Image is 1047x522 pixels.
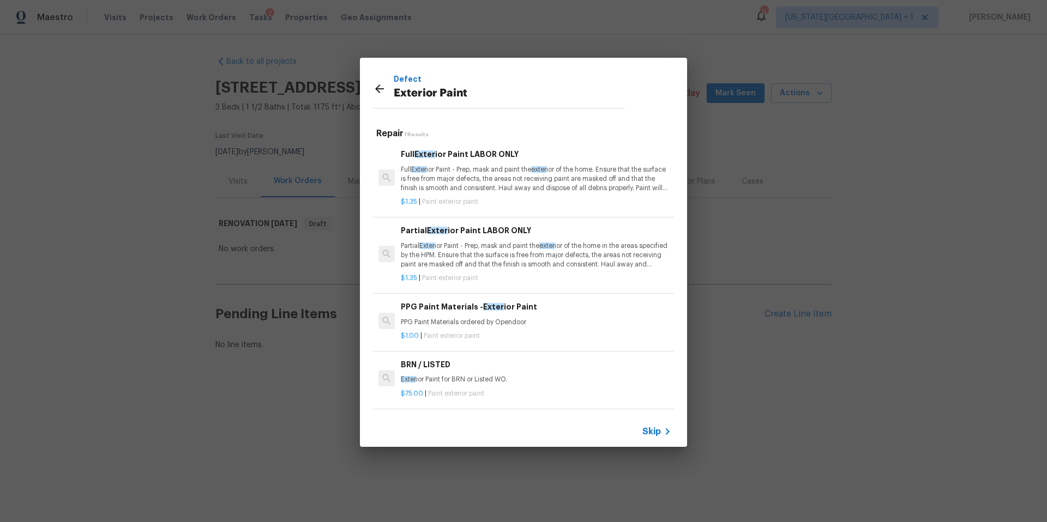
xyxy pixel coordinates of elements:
p: Defect [394,73,625,85]
span: Exter [419,242,435,249]
span: exter [539,242,555,249]
span: $1.35 [401,275,417,281]
p: | [401,331,671,341]
span: Paint exterior paint [428,390,484,397]
p: | [401,274,671,283]
h6: BRN / LISTED [401,359,671,371]
span: $1.35 [401,198,417,205]
span: exter [531,166,546,173]
p: PPG Paint Materials ordered by Opendoor [401,318,671,327]
p: | [401,389,671,398]
h6: PPG Paint Materials - ior Paint [401,301,671,313]
span: Exter [401,376,416,383]
h5: Repair [376,128,674,139]
span: 7 Results [404,132,429,137]
span: Exter [483,303,504,311]
span: Exter [414,150,435,158]
span: Paint exterior paint [424,332,480,339]
span: Skip [642,426,661,437]
h6: Full ior Paint LABOR ONLY [401,148,671,160]
span: Exter [427,227,448,234]
p: | [401,197,671,207]
p: Partial ior Paint - Prep, mask and paint the ior of the home in the areas specified by the HPM. E... [401,241,671,269]
span: $75.00 [401,390,423,397]
span: Paint exterior paint [422,198,478,205]
span: Exter [411,166,426,173]
span: Paint exterior paint [422,275,478,281]
span: $1.00 [401,332,419,339]
p: Full ior Paint - Prep, mask and paint the ior of the home. Ensure that the surface is free from m... [401,165,671,193]
h6: Partial ior Paint LABOR ONLY [401,224,671,236]
p: ior Paint for BRN or Listed WO. [401,375,671,384]
p: Exterior Paint [394,85,625,102]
